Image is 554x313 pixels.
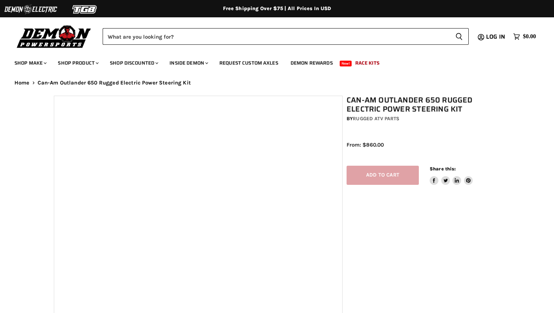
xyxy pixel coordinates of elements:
a: $0.00 [510,31,540,42]
button: Search [450,28,469,45]
img: Demon Electric Logo 2 [4,3,58,16]
a: Inside Demon [164,56,212,70]
a: Shop Discounted [104,56,163,70]
input: Search [103,28,450,45]
a: Home [14,80,30,86]
span: Log in [486,32,505,41]
a: Request Custom Axles [214,56,284,70]
span: Share this: [430,166,456,171]
span: Can-Am Outlander 650 Rugged Electric Power Steering Kit [38,80,191,86]
h1: Can-Am Outlander 650 Rugged Electric Power Steering Kit [347,96,504,114]
span: New! [340,61,352,66]
span: $0.00 [523,33,536,40]
a: Demon Rewards [285,56,338,70]
aside: Share this: [430,166,473,185]
ul: Main menu [9,53,534,70]
form: Product [103,28,469,45]
a: Shop Product [52,56,103,70]
a: Log in [483,34,510,40]
img: Demon Powersports [14,23,94,49]
a: Shop Make [9,56,51,70]
div: by [347,115,504,123]
span: From: $860.00 [347,142,384,148]
img: TGB Logo 2 [58,3,112,16]
a: Race Kits [350,56,385,70]
a: Rugged ATV Parts [353,116,399,122]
